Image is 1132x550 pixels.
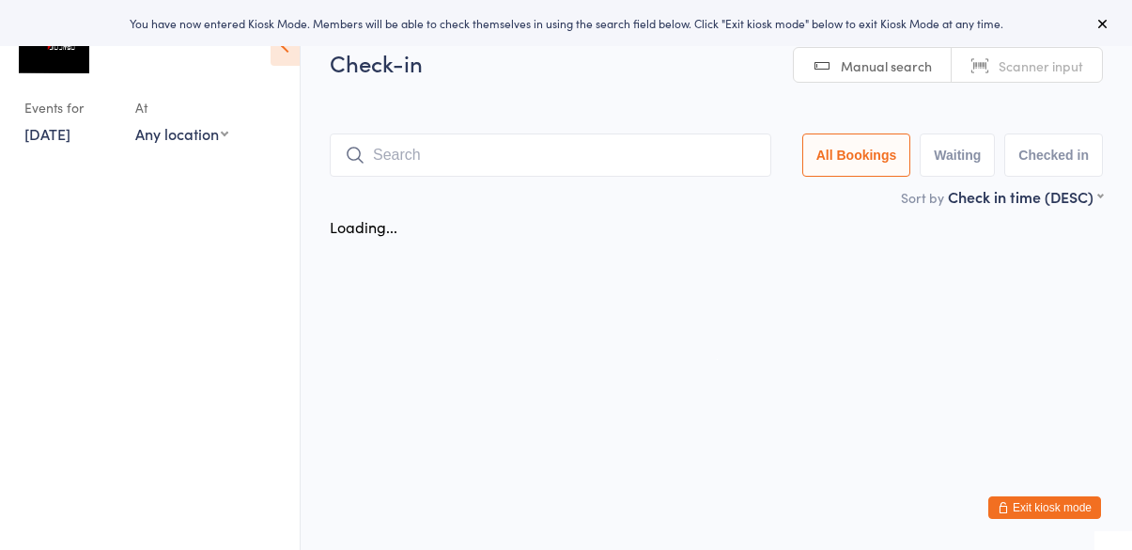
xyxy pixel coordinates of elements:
button: Exit kiosk mode [988,496,1101,519]
div: Any location [135,123,228,144]
button: Checked in [1004,134,1103,177]
div: Loading... [330,216,397,237]
div: Events for [24,92,116,123]
input: Search [330,134,771,177]
a: [DATE] [24,123,70,144]
span: Manual search [841,56,932,75]
div: You have now entered Kiosk Mode. Members will be able to check themselves in using the search fie... [30,15,1102,31]
div: At [135,92,228,123]
button: All Bookings [802,134,911,177]
h2: Check-in [330,47,1103,78]
button: Waiting [920,134,995,177]
label: Sort by [901,188,944,207]
div: Check in time (DESC) [948,186,1103,207]
span: Scanner input [999,56,1083,75]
